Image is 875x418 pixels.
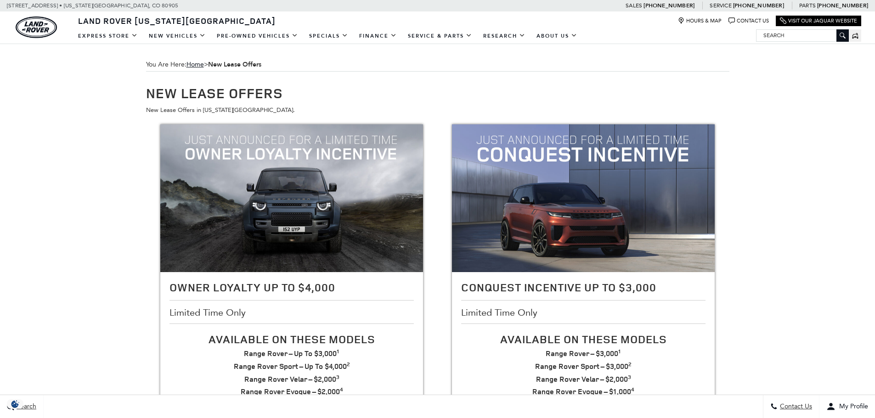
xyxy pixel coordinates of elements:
sup: 2 [347,360,350,368]
span: Available On These Models [500,332,667,346]
p: New Lease Offers in [US_STATE][GEOGRAPHIC_DATA]. [146,105,729,115]
span: Limited Time Only [461,307,540,318]
strong: Range Rover Evoque – $1,000 [532,386,634,396]
strong: Range Rover Velar – $2,000 [536,374,631,384]
div: Breadcrumbs [146,58,729,72]
img: Conquest Incentive Up To $3,000 [452,124,715,272]
h2: Owner Loyalty Up To $4,000 [169,281,414,293]
strong: New Lease Offers [208,60,261,69]
a: Hours & Map [678,17,722,24]
strong: Range Rover – $3,000 [546,348,621,358]
strong: Range Rover Sport – $3,000 [535,361,632,371]
img: Owner Loyalty Up To $4,000 [160,124,423,272]
a: Research [478,28,531,44]
a: About Us [531,28,583,44]
a: Finance [354,28,402,44]
a: land-rover [16,17,57,38]
img: Opt-Out Icon [5,399,26,409]
sup: 3 [336,373,339,381]
span: > [186,61,261,68]
a: Home [186,61,204,68]
sup: 3 [628,373,631,381]
span: Contact Us [778,403,812,411]
span: Parts [799,2,816,9]
span: My Profile [835,403,868,411]
img: Land Rover [16,17,57,38]
a: [PHONE_NUMBER] [644,2,694,9]
a: [PHONE_NUMBER] [817,2,868,9]
span: Sales [626,2,642,9]
sup: 2 [628,360,632,368]
a: Pre-Owned Vehicles [211,28,304,44]
input: Search [756,30,848,41]
sup: 4 [631,385,634,393]
span: You Are Here: [146,58,729,72]
button: Open user profile menu [819,395,875,418]
h2: Conquest Incentive Up To $3,000 [461,281,706,293]
span: Land Rover [US_STATE][GEOGRAPHIC_DATA] [78,15,276,26]
span: Service [710,2,731,9]
sup: 1 [337,347,339,355]
sup: 1 [618,347,621,355]
span: Available On These Models [209,332,375,346]
a: Contact Us [728,17,769,24]
a: Service & Parts [402,28,478,44]
a: Visit Our Jaguar Website [780,17,857,24]
a: Land Rover [US_STATE][GEOGRAPHIC_DATA] [73,15,281,26]
a: Specials [304,28,354,44]
a: [STREET_ADDRESS] • [US_STATE][GEOGRAPHIC_DATA], CO 80905 [7,2,178,9]
strong: Range Rover Evoque – $2,000 [241,386,343,396]
strong: Range Rover Sport – Up To $4,000 [234,361,350,371]
sup: 4 [340,385,343,393]
span: Limited Time Only [169,307,248,318]
a: [PHONE_NUMBER] [733,2,784,9]
strong: Range Rover – Up To $3,000 [244,348,339,358]
h1: New Lease Offers [146,85,729,100]
section: Click to Open Cookie Consent Modal [5,399,26,409]
nav: Main Navigation [73,28,583,44]
a: New Vehicles [143,28,211,44]
a: EXPRESS STORE [73,28,143,44]
strong: Range Rover Velar – $2,000 [244,374,339,384]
